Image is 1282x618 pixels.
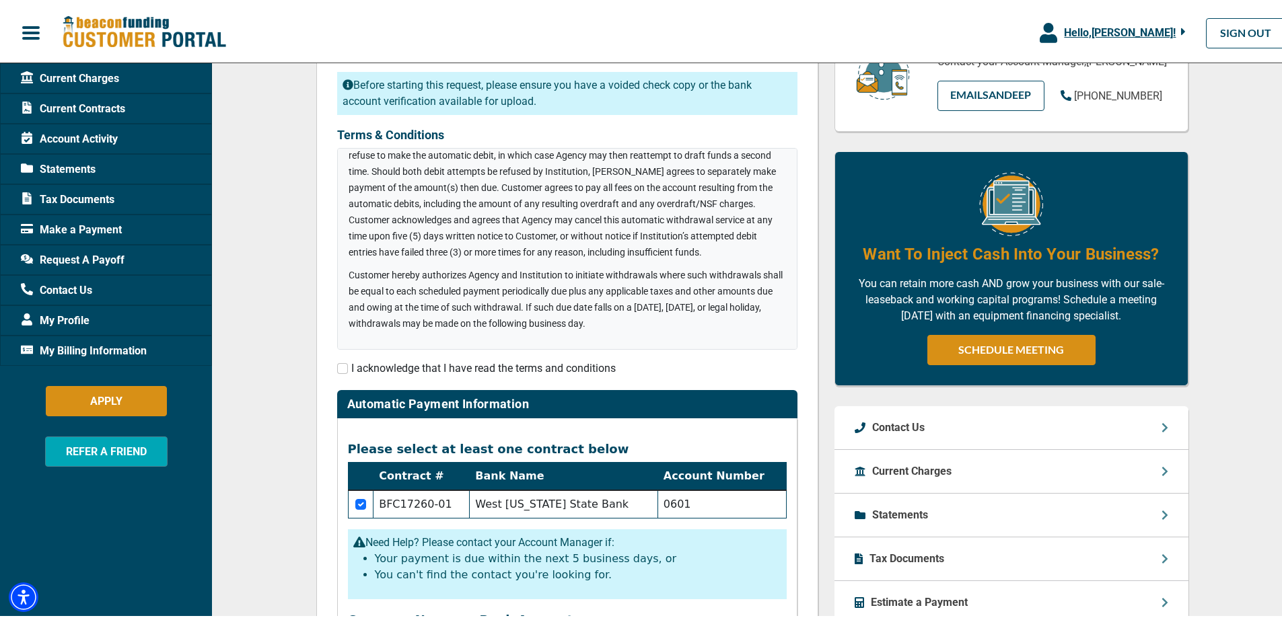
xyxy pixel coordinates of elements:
[927,332,1096,362] a: SCHEDULE MEETING
[657,488,786,516] td: 0601
[470,488,657,516] td: West [US_STATE] State Bank
[62,13,226,47] img: Beacon Funding Customer Portal Logo
[349,264,786,329] p: Customer hereby authorizes Agency and Institution to initiate withdrawals where such withdrawals ...
[871,592,968,608] p: Estimate a Payment
[21,280,92,296] span: Contact Us
[1061,85,1162,102] a: [PHONE_NUMBER]
[1074,87,1162,100] span: [PHONE_NUMBER]
[869,548,944,564] p: Tax Documents
[21,98,125,114] span: Current Contracts
[349,128,786,258] p: If there are insufficient funds in the account below to make any preauthorized debit, Institution...
[375,564,781,580] li: You can't find the contact you're looking for.
[21,340,147,356] span: My Billing Information
[872,504,928,520] p: Statements
[373,488,470,516] td: BFC17260-01
[21,249,124,266] span: Request A Payoff
[21,68,119,84] span: Current Charges
[45,434,168,464] button: REFER A FRIEND
[470,460,657,488] th: Bank Name
[855,273,1168,321] p: You can retain more cash AND grow your business with our sale-leaseback and working capital progr...
[375,548,781,564] li: Your payment is due within the next 5 business days, or
[347,394,529,409] h2: Automatic Payment Information
[348,439,629,454] label: Please select at least one contract below
[351,359,616,372] span: I acknowledge that I have read the terms and conditions
[21,219,122,235] span: Make a Payment
[21,128,118,145] span: Account Activity
[979,169,1043,233] img: Equipment Financing Online Image
[21,310,90,326] span: My Profile
[872,461,952,477] p: Current Charges
[937,78,1044,108] a: EMAILSandeep
[21,159,96,175] span: Statements
[337,69,797,112] p: Before starting this request, please ensure you have a voided check copy or the bank account veri...
[1064,24,1176,36] span: Hello, [PERSON_NAME] !
[353,532,781,548] p: Need Help? Please contact your Account Manager if:
[46,383,167,414] button: APPLY
[9,580,38,609] div: Accessibility Menu
[657,460,786,488] th: Account Number
[21,189,114,205] span: Tax Documents
[853,43,913,99] img: customer-service.png
[337,123,797,141] p: Terms & Conditions
[373,460,470,488] th: Contract #
[863,240,1159,263] h4: Want To Inject Cash Into Your Business?
[872,417,925,433] p: Contact Us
